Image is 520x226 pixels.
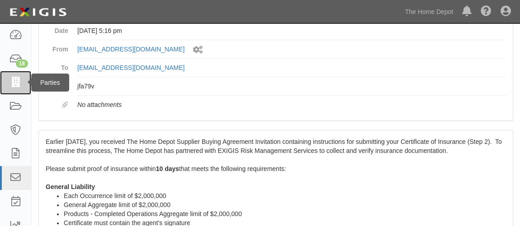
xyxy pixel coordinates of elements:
[77,22,506,40] dd: [DATE] 5:16 pm
[400,3,458,21] a: The Home Depot
[77,77,506,96] dd: jfa79v
[31,74,69,92] div: Parties
[16,60,28,68] div: 18
[64,200,506,209] li: General Aggregate limit of $2,000,000
[193,46,203,54] i: Sent by system workflow
[64,209,506,218] li: Products - Completed Operations Aggregate limit of $2,000,000
[77,46,184,53] a: [EMAIL_ADDRESS][DOMAIN_NAME]
[156,165,179,172] b: 10 days
[46,59,68,72] dt: To
[46,22,68,35] dt: Date
[77,64,184,71] a: [EMAIL_ADDRESS][DOMAIN_NAME]
[46,40,68,54] dt: From
[481,6,492,17] i: Help Center - Complianz
[46,183,95,190] strong: General Liability
[62,102,68,108] i: Attachments
[77,101,122,108] em: No attachments
[64,191,506,200] li: Each Occurrence limit of $2,000,000
[7,4,69,20] img: logo-5460c22ac91f19d4615b14bd174203de0afe785f0fc80cf4dbbc73dc1793850b.png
